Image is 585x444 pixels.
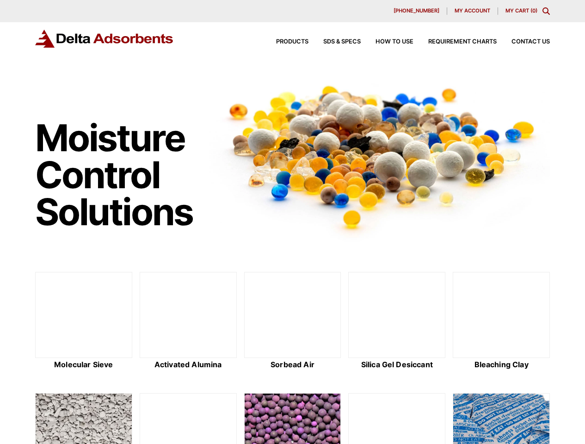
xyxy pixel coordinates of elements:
a: Contact Us [497,39,550,45]
a: My account [447,7,498,15]
h2: Silica Gel Desiccant [348,360,445,369]
a: My Cart (0) [505,7,537,14]
span: My account [455,8,490,13]
h2: Bleaching Clay [453,360,550,369]
a: Bleaching Clay [453,272,550,370]
img: Delta Adsorbents [35,30,174,48]
a: How to Use [361,39,413,45]
h2: Activated Alumina [140,360,237,369]
span: Requirement Charts [428,39,497,45]
a: [PHONE_NUMBER] [386,7,447,15]
a: Silica Gel Desiccant [348,272,445,370]
h2: Molecular Sieve [35,360,132,369]
span: [PHONE_NUMBER] [394,8,439,13]
a: Activated Alumina [140,272,237,370]
span: 0 [532,7,536,14]
a: Requirement Charts [413,39,497,45]
span: Products [276,39,308,45]
span: SDS & SPECS [323,39,361,45]
img: Image [209,70,550,242]
a: Products [261,39,308,45]
a: SDS & SPECS [308,39,361,45]
div: Toggle Modal Content [542,7,550,15]
h1: Moisture Control Solutions [35,119,200,230]
a: Molecular Sieve [35,272,132,370]
h2: Sorbead Air [244,360,341,369]
span: Contact Us [511,39,550,45]
span: How to Use [376,39,413,45]
a: Sorbead Air [244,272,341,370]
